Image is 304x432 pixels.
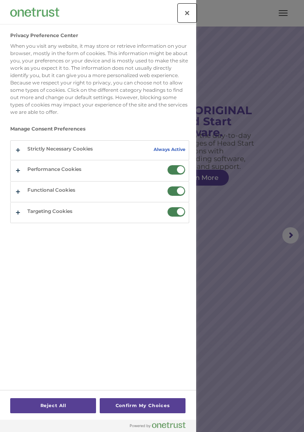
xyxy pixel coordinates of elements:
[130,422,192,432] a: Powered by OneTrust Opens in a new Tab
[131,47,156,53] span: Last name
[10,398,96,413] button: Reject All
[10,8,59,16] img: Company Logo
[100,398,186,413] button: Confirm My Choices
[10,4,59,20] div: Company Logo
[10,126,189,136] h3: Manage Consent Preferences
[10,33,78,38] h2: Privacy Preference Center
[130,422,186,428] img: Powered by OneTrust Opens in a new Tab
[131,81,165,87] span: Phone number
[178,4,196,22] button: Close
[10,42,189,116] div: When you visit any website, it may store or retrieve information on your browser, mostly in the f...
